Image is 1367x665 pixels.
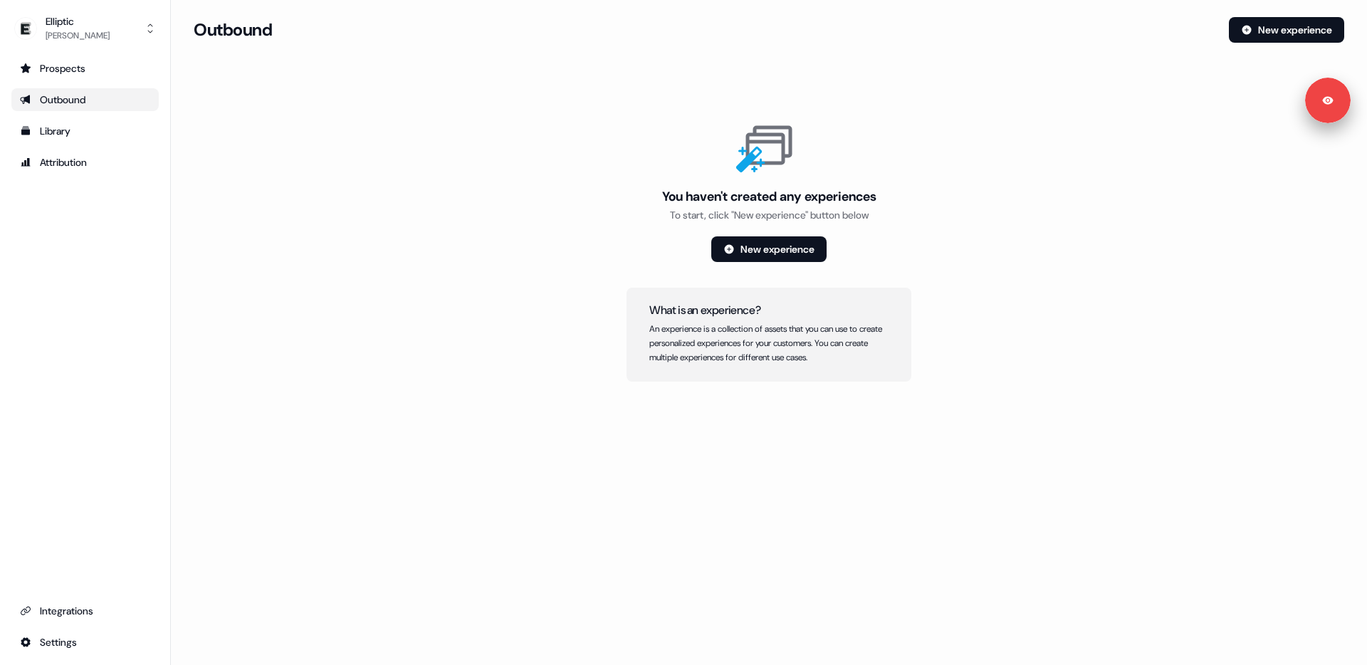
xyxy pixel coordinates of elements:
div: Settings [20,635,150,649]
div: [PERSON_NAME] [46,28,110,43]
button: New experience [1229,17,1344,43]
a: Go to outbound experience [11,88,159,111]
h3: Outbound [194,19,272,41]
a: Go to integrations [11,599,159,622]
div: To start, click "New experience" button below [670,208,869,222]
div: Prospects [20,61,150,75]
div: Attribution [20,155,150,169]
div: Integrations [20,604,150,618]
a: Go to integrations [11,631,159,654]
div: You haven't created any experiences [662,188,876,205]
a: Go to attribution [11,151,159,174]
div: Elliptic [46,14,110,28]
div: Library [20,124,150,138]
div: An experience is a collection of assets that you can use to create personalized experiences for y... [649,322,889,365]
button: Elliptic[PERSON_NAME] [11,11,159,46]
div: Outbound [20,93,150,107]
a: Go to prospects [11,57,159,80]
button: New experience [711,236,827,262]
h5: What is an experience? [649,305,889,316]
a: Go to templates [11,120,159,142]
